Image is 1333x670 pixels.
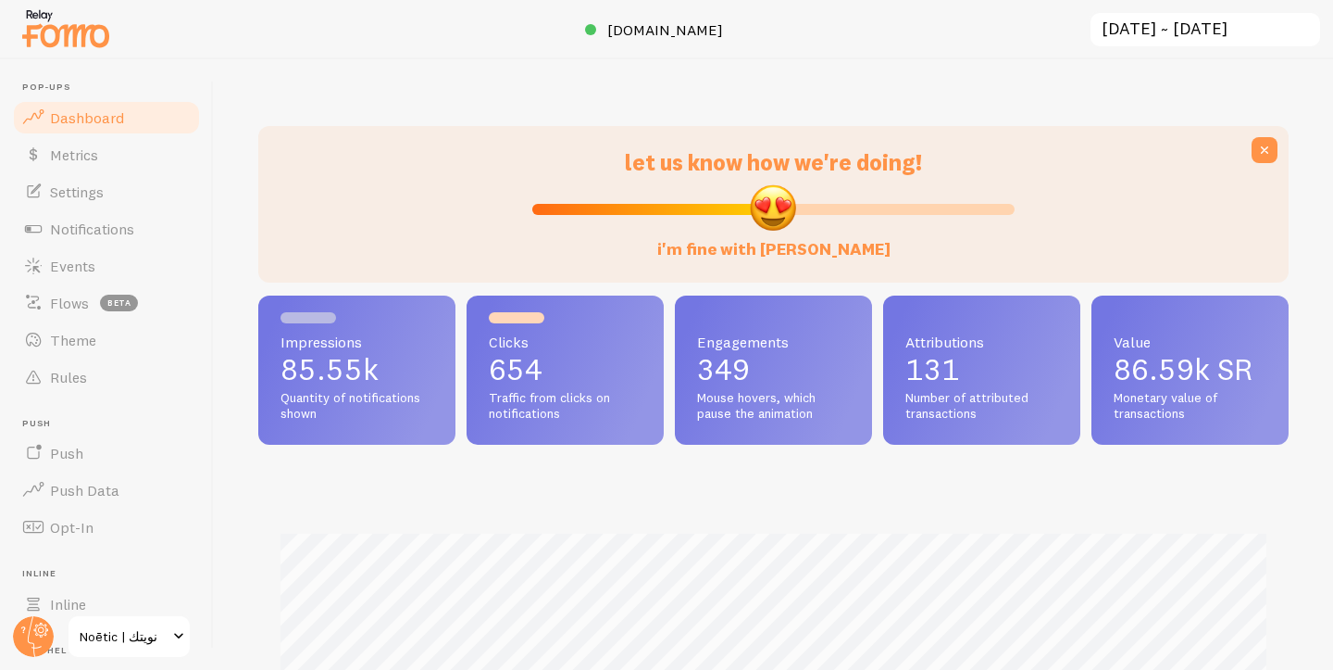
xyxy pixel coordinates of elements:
[50,481,119,499] span: Push Data
[280,335,433,349] span: Impressions
[11,284,202,322] a: Flows beta
[50,331,96,349] span: Theme
[1114,351,1252,387] span: 86.59k SR
[50,518,93,537] span: Opt-In
[50,257,95,275] span: Events
[11,435,202,472] a: Push
[50,595,86,613] span: Inline
[905,355,1058,385] p: 131
[11,586,202,623] a: Inline
[489,390,642,423] span: Traffic from clicks on notifications
[50,444,83,462] span: Push
[67,614,192,659] a: Noētic | نويتك
[11,472,202,509] a: Push Data
[11,322,202,359] a: Theme
[100,295,138,311] span: beta
[657,221,891,260] label: i'm fine with [PERSON_NAME]
[905,335,1058,349] span: Attributions
[11,99,202,136] a: Dashboard
[489,355,642,385] p: 654
[50,294,89,312] span: Flows
[697,355,850,385] p: 349
[11,210,202,247] a: Notifications
[50,183,104,201] span: Settings
[625,148,922,176] span: let us know how we're doing!
[50,108,124,127] span: Dashboard
[50,220,134,238] span: Notifications
[11,359,202,396] a: Rules
[50,145,98,164] span: Metrics
[697,335,850,349] span: Engagements
[80,626,168,648] span: Noētic | نويتك
[11,136,202,173] a: Metrics
[22,568,202,580] span: Inline
[697,390,850,423] span: Mouse hovers, which pause the animation
[280,355,433,385] p: 85.55k
[22,82,202,94] span: Pop-ups
[1114,390,1266,423] span: Monetary value of transactions
[11,173,202,210] a: Settings
[50,368,87,386] span: Rules
[748,183,798,233] img: emoji.png
[489,335,642,349] span: Clicks
[1114,335,1266,349] span: Value
[905,390,1058,423] span: Number of attributed transactions
[19,5,112,52] img: fomo-relay-logo-orange.svg
[280,390,433,423] span: Quantity of notifications shown
[11,509,202,546] a: Opt-In
[11,247,202,284] a: Events
[22,418,202,430] span: Push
